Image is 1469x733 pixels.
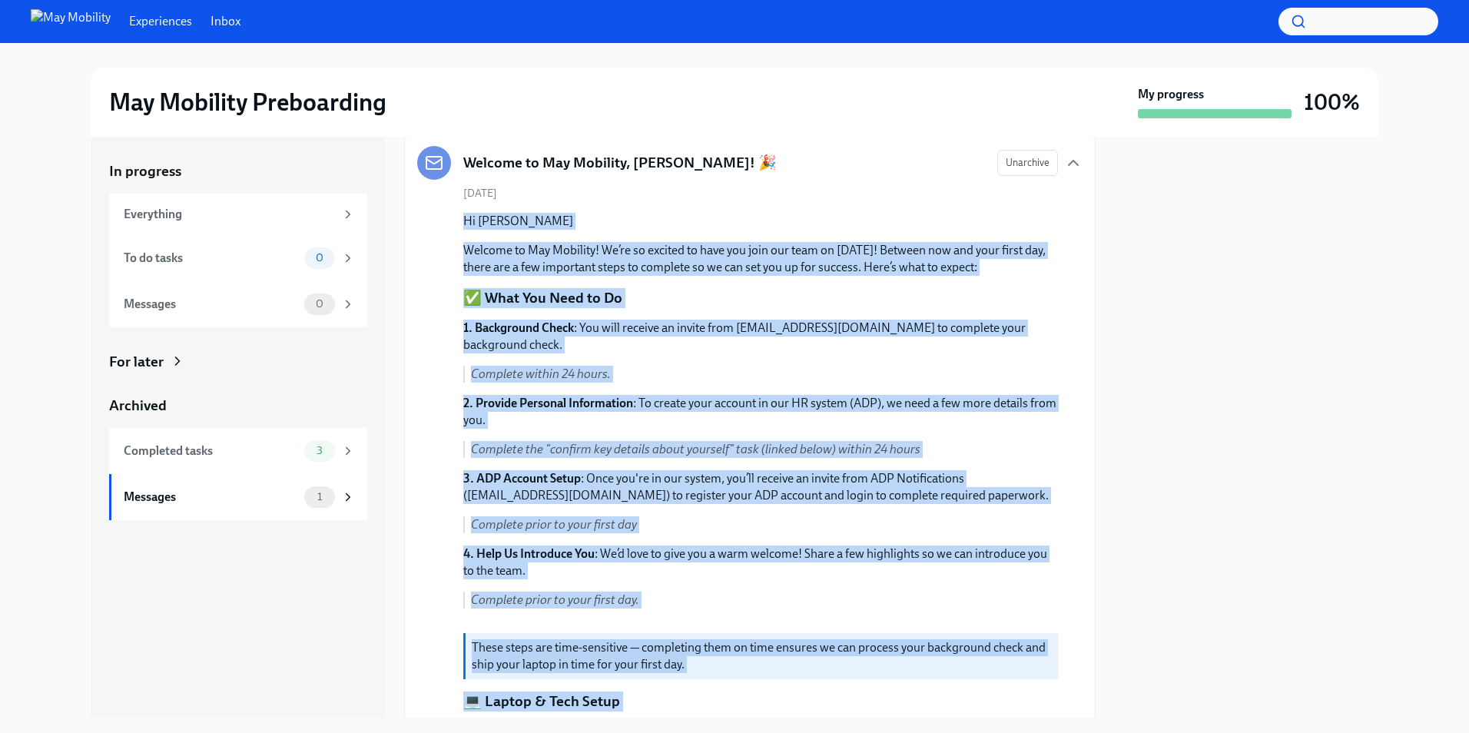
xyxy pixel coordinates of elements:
span: 0 [307,298,333,310]
a: Everything [109,194,367,235]
div: For later [109,352,164,372]
a: Inbox [211,13,240,30]
a: Messages1 [109,474,367,520]
p: ✅ What You Need to Do [463,288,622,308]
em: Complete the "confirm key details about yourself" task (linked below) within 24 hours [471,442,920,456]
a: Experiences [129,13,192,30]
span: 0 [307,252,333,264]
strong: 3. ADP Account Setup [463,471,581,486]
em: Complete prior to your first day. [471,592,639,607]
em: Complete within 24 hours. [471,366,611,381]
div: Messages [124,296,298,313]
h2: May Mobility Preboarding [109,87,386,118]
p: Welcome to May Mobility! We’re so excited to have you join our team on [DATE]! Between now and yo... [463,242,1058,276]
strong: 4. Help Us Introduce You [463,546,595,561]
a: Messages0 [109,281,367,327]
span: 3 [307,445,332,456]
div: To do tasks [124,250,298,267]
span: [DATE] [463,186,497,201]
h5: Welcome to May Mobility, [PERSON_NAME]! 🎉 [463,153,777,173]
p: 💻 Laptop & Tech Setup [463,692,620,711]
span: 1 [308,491,331,502]
p: : You will receive an invite from [EMAIL_ADDRESS][DOMAIN_NAME] to complete your background check. [463,320,1058,353]
a: To do tasks0 [109,235,367,281]
p: : Once you're in our system, you’ll receive an invite from ADP Notifications ([EMAIL_ADDRESS][DOM... [463,470,1058,504]
p: These steps are time-sensitive — completing them on time ensures we can process your background c... [472,639,1052,673]
div: Completed tasks [124,443,298,459]
button: Unarchive [997,150,1058,176]
a: For later [109,352,367,372]
a: In progress [109,161,367,181]
p: : We’d love to give you a warm welcome! Share a few highlights so we can introduce you to the team. [463,546,1058,579]
strong: 1. Background Check [463,320,574,335]
a: Archived [109,396,367,416]
strong: 2. Provide Personal Information [463,396,633,410]
img: May Mobility [31,9,111,34]
div: Everything [124,206,335,223]
div: Messages [124,489,298,506]
a: Completed tasks3 [109,428,367,474]
p: : To create your account in our HR system (ADP), we need a few more details from you. [463,395,1058,429]
em: Complete prior to your first day [471,517,637,532]
span: Unarchive [1006,155,1050,171]
strong: My progress [1138,86,1204,103]
h3: 100% [1304,88,1360,116]
p: Hi [PERSON_NAME] [463,213,1058,230]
